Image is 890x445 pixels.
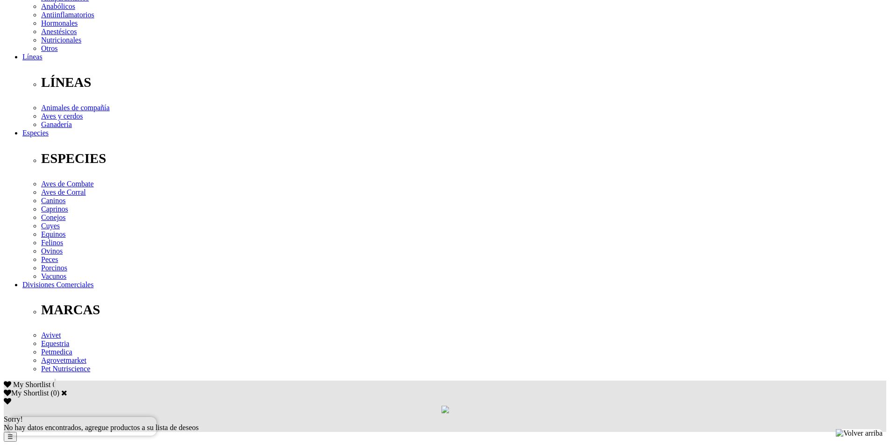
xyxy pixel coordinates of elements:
span: 0 [52,381,56,388]
a: Avivet [41,331,61,339]
a: Equinos [41,230,65,238]
a: Hormonales [41,19,78,27]
a: Cerrar [61,389,67,396]
a: Aves y cerdos [41,112,83,120]
button: ☰ [4,432,17,442]
img: Volver arriba [836,429,883,438]
div: No hay datos encontrados, agregue productos a su lista de deseos [4,415,886,432]
a: Ganadería [41,120,72,128]
a: Pet Nutriscience [41,365,90,373]
a: Animales de compañía [41,104,110,112]
a: Divisiones Comerciales [22,281,93,289]
a: Cuyes [41,222,60,230]
span: Sorry! [4,415,23,423]
a: Anabólicos [41,2,75,10]
a: Peces [41,255,58,263]
a: Aves de Corral [41,188,86,196]
a: Caninos [41,197,65,205]
a: Otros [41,44,58,52]
a: Felinos [41,239,63,247]
a: Agrovetmarket [41,356,86,364]
p: ESPECIES [41,151,886,166]
p: LÍNEAS [41,75,886,90]
a: Petmedica [41,348,72,356]
a: Conejos [41,213,65,221]
a: Caprinos [41,205,68,213]
a: Anestésicos [41,28,77,35]
label: 0 [53,389,57,397]
img: loading.gif [441,406,449,413]
span: ( ) [50,389,59,397]
a: Ovinos [41,247,63,255]
iframe: Brevo live chat [9,417,157,436]
p: MARCAS [41,302,886,318]
a: Antiinflamatorios [41,11,94,19]
a: Líneas [22,53,43,61]
label: My Shortlist [4,389,49,397]
span: My Shortlist [13,381,50,388]
a: Aves de Combate [41,180,94,188]
a: Especies [22,129,49,137]
a: Nutricionales [41,36,81,44]
a: Vacunos [41,272,66,280]
a: Porcinos [41,264,67,272]
a: Equestria [41,339,69,347]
